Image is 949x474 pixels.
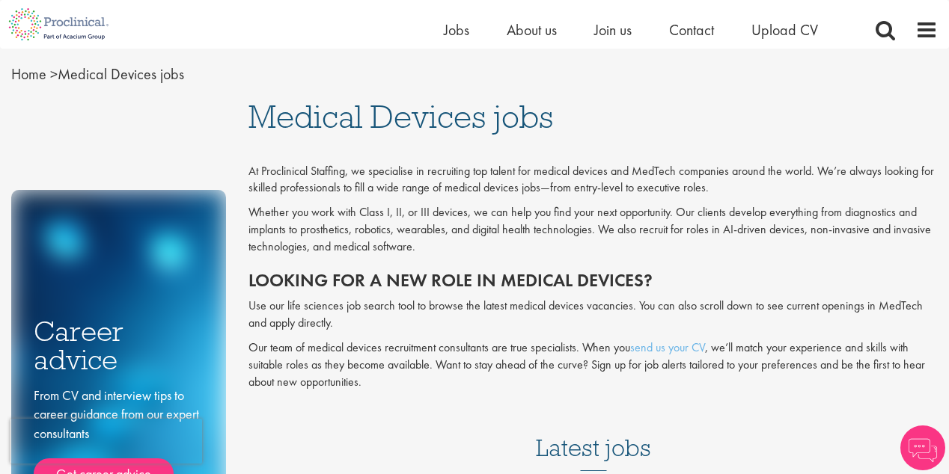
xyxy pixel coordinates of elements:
h3: Career advice [34,317,204,375]
a: About us [507,20,557,40]
a: Contact [669,20,714,40]
a: send us your CV [630,339,705,355]
h2: Looking for a new role in medical devices? [248,271,938,290]
p: At Proclinical Staffing, we specialise in recruiting top talent for medical devices and MedTech c... [248,163,938,197]
iframe: reCAPTCHA [10,419,202,464]
a: breadcrumb link to Home [11,64,46,84]
img: Chatbot [900,425,945,470]
span: Medical Devices jobs [248,96,553,137]
h3: Latest jobs [536,398,651,471]
p: Our team of medical devices recruitment consultants are true specialists. When you , we’ll match ... [248,339,938,391]
span: > [50,64,58,84]
p: Use our life sciences job search tool to browse the latest medical devices vacancies. You can als... [248,298,938,332]
span: Medical Devices jobs [11,64,184,84]
a: Jobs [444,20,469,40]
a: Join us [594,20,632,40]
a: Upload CV [751,20,818,40]
p: Whether you work with Class I, II, or III devices, we can help you find your next opportunity. Ou... [248,204,938,256]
